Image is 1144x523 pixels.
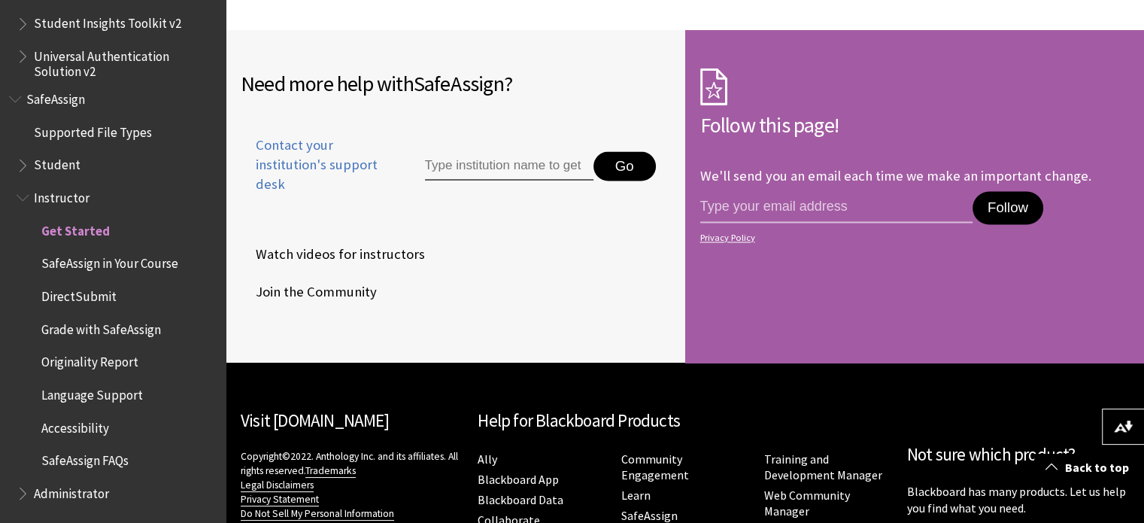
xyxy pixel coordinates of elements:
[41,251,178,272] span: SafeAssign in Your Course
[241,135,390,195] span: Contact your institution's support desk
[41,218,110,239] span: Get Started
[241,281,377,303] span: Join the Community
[907,483,1129,517] p: Blackboard has many products. Let us help you find what you need.
[241,493,319,506] a: Privacy Statement
[478,492,563,508] a: Blackboard Data
[414,70,504,97] span: SafeAssign
[907,442,1129,468] h2: Not sure which product?
[700,109,1130,141] h2: Follow this page!
[41,284,117,304] span: DirectSubmit
[241,409,389,431] a: Visit [DOMAIN_NAME]
[241,243,428,266] a: Watch videos for instructors
[764,452,882,483] a: Training and Development Manager
[425,151,593,181] input: Type institution name to get support
[41,382,143,403] span: Language Support
[241,135,390,213] a: Contact your institution's support desk
[241,479,314,492] a: Legal Disclaimers
[973,191,1043,224] button: Follow
[41,449,129,469] span: SafeAssign FAQs
[305,464,356,478] a: Trademarks
[700,191,973,223] input: email address
[700,233,1125,243] a: Privacy Policy
[621,488,650,503] a: Learn
[34,120,152,140] span: Supported File Types
[241,68,670,99] h2: Need more help with ?
[9,87,217,506] nav: Book outline for Blackboard SafeAssign
[41,415,109,436] span: Accessibility
[478,408,892,434] h2: Help for Blackboard Products
[34,185,90,205] span: Instructor
[241,281,380,303] a: Join the Community
[34,44,215,79] span: Universal Authentication Solution v2
[241,507,394,521] a: Do Not Sell My Personal Information
[1034,454,1144,482] a: Back to top
[700,68,727,105] img: Subscription Icon
[593,151,656,181] button: Go
[34,481,109,501] span: Administrator
[700,167,1091,184] p: We'll send you an email each time we make an important change.
[26,87,85,107] span: SafeAssign
[34,11,181,32] span: Student Insights Toolkit v2
[478,452,497,467] a: Ally
[764,488,850,519] a: Web Community Manager
[34,153,80,173] span: Student
[621,452,688,483] a: Community Engagement
[478,472,559,488] a: Blackboard App
[41,350,138,370] span: Originality Report
[241,449,463,521] p: Copyright©2022. Anthology Inc. and its affiliates. All rights reserved.
[41,317,161,337] span: Grade with SafeAssign
[241,243,425,266] span: Watch videos for instructors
